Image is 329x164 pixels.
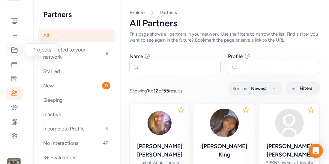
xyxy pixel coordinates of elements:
div: Connected to your network [38,43,115,63]
div: [PERSON_NAME] [PERSON_NAME] [264,142,315,159]
div: New [38,79,115,92]
div: No Interactions [38,136,115,150]
img: MT0Q7ZucQzGj7nSGedMZ [210,109,239,137]
div: Inactive [38,108,115,121]
div: Sleeping [38,93,115,107]
div: [PERSON_NAME] King [199,142,250,159]
div: Starred [38,65,115,78]
div: [PERSON_NAME] [PERSON_NAME] [134,142,185,159]
span: 12 [154,88,159,94]
span: 47 [100,139,110,147]
span: Newest [251,85,267,92]
img: QZdaAVjtQlKJWMOC8zB9 [145,109,174,137]
nav: Breadcrumb [130,10,319,16]
span: 1 [147,88,149,94]
span: Showing to of results [130,87,182,94]
div: Incomplete Profile [38,122,115,135]
span: 9 [103,50,110,57]
h2: Partners [43,10,110,19]
div: Open Intercom Messenger [309,144,323,158]
span: Filters [300,85,312,92]
button: Sort by:Newest [229,82,282,95]
a: Explore [130,10,145,15]
span: 55 [163,88,169,94]
div: All [38,29,115,42]
a: Partners [160,10,177,16]
div: This page shows all partners in your network. Use the filters to narrow the list. Find a filter y... [130,31,319,43]
img: avatar38fbb18c.svg [275,109,304,137]
span: 5 [103,125,110,132]
div: Name [130,53,143,60]
div: Profile [228,53,243,60]
div: All Partners [130,18,319,29]
span: Sort by: [232,85,249,92]
div: 3+ Evaluations [38,151,115,164]
span: 11 [102,82,110,89]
